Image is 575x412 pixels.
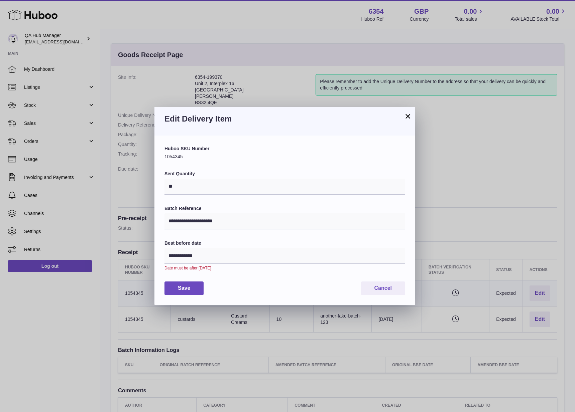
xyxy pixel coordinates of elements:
[164,240,405,246] label: Best before date
[164,171,405,177] label: Sent Quantity
[164,281,204,295] button: Save
[404,112,412,120] button: ×
[164,265,405,271] div: Date must be after [DATE]
[361,281,405,295] button: Cancel
[164,146,405,160] div: 1054345
[164,146,405,152] label: Huboo SKU Number
[164,114,405,124] h3: Edit Delivery Item
[164,205,405,212] label: Batch Reference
